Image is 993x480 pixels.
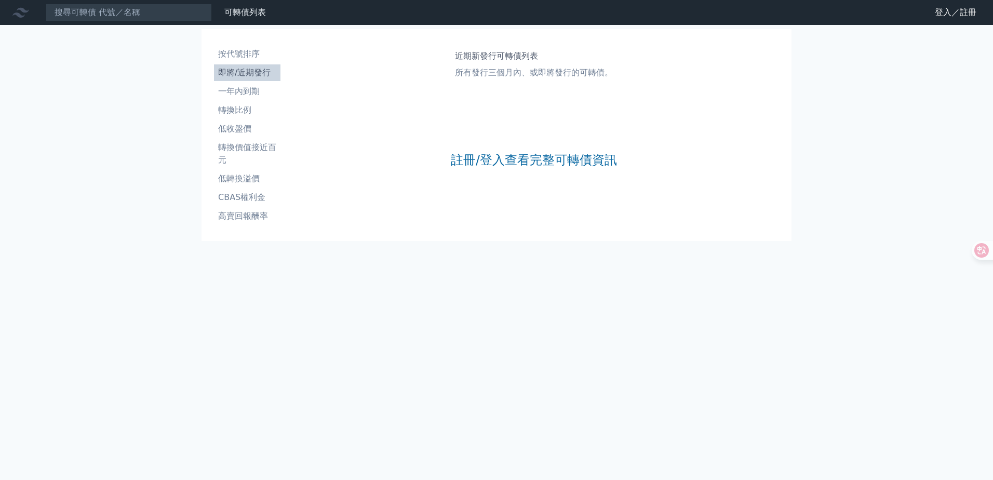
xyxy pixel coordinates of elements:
[214,191,280,204] li: CBAS權利金
[224,7,266,17] a: 可轉債列表
[214,170,280,187] a: 低轉換溢價
[214,172,280,185] li: 低轉換溢價
[214,46,280,62] a: 按代號排序
[214,66,280,79] li: 即將/近期發行
[214,210,280,222] li: 高賣回報酬率
[214,48,280,60] li: 按代號排序
[214,189,280,206] a: CBAS權利金
[927,4,985,21] a: 登入／註冊
[214,208,280,224] a: 高賣回報酬率
[214,139,280,168] a: 轉換價值接近百元
[214,83,280,100] a: 一年內到期
[455,50,613,62] h1: 近期新發行可轉債列表
[214,121,280,137] a: 低收盤價
[214,104,280,116] li: 轉換比例
[455,66,613,79] p: 所有發行三個月內、或即將發行的可轉債。
[451,152,617,168] a: 註冊/登入查看完整可轉債資訊
[214,123,280,135] li: 低收盤價
[46,4,212,21] input: 搜尋可轉債 代號／名稱
[214,64,280,81] a: 即將/近期發行
[214,85,280,98] li: 一年內到期
[214,102,280,118] a: 轉換比例
[214,141,280,166] li: 轉換價值接近百元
